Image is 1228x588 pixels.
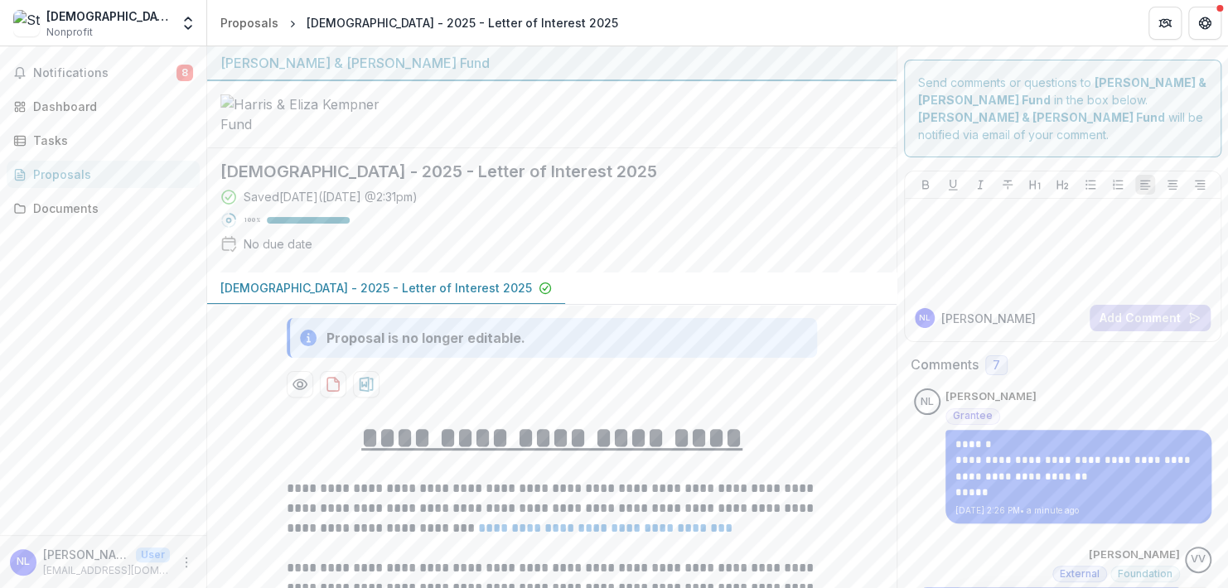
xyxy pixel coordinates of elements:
button: Align Right [1190,175,1210,195]
p: [PERSON_NAME] [941,310,1036,327]
a: Proposals [214,11,285,35]
button: Partners [1148,7,1182,40]
div: Proposals [220,14,278,31]
a: Documents [7,195,200,222]
button: download-proposal [320,371,346,398]
span: 7 [993,359,1000,373]
button: Italicize [970,175,990,195]
p: User [136,547,170,562]
div: Proposals [33,166,186,183]
button: Bullet List [1081,175,1100,195]
button: Strike [998,175,1018,195]
button: Add Comment [1090,305,1211,331]
a: Tasks [7,127,200,154]
button: More [176,552,196,572]
div: NORMA LOWREY [921,397,934,407]
nav: breadcrumb [214,11,625,35]
p: [PERSON_NAME] [43,546,129,563]
button: Open entity switcher [176,7,200,40]
span: Notifications [33,66,176,80]
div: Documents [33,200,186,217]
div: [DEMOGRAPHIC_DATA][GEOGRAPHIC_DATA] [46,7,170,25]
h2: [DEMOGRAPHIC_DATA] - 2025 - Letter of Interest 2025 [220,161,857,181]
span: Grantee [953,410,993,422]
a: Dashboard [7,93,200,120]
p: [DEMOGRAPHIC_DATA] - 2025 - Letter of Interest 2025 [220,279,532,296]
span: External [1060,568,1100,580]
div: Vivian Victoria [1191,554,1206,565]
div: Tasks [33,132,186,149]
button: Underline [943,175,963,195]
div: Saved [DATE] ( [DATE] @ 2:31pm ) [244,188,418,205]
span: Nonprofit [46,25,93,40]
button: Get Help [1188,7,1221,40]
div: Dashboard [33,98,186,115]
button: download-proposal [353,371,380,398]
div: [PERSON_NAME] & [PERSON_NAME] Fund [220,53,883,73]
p: [DATE] 2:26 PM • a minute ago [955,504,1201,517]
span: Foundation [1118,568,1172,580]
p: [PERSON_NAME] [945,388,1037,405]
div: NORMA LOWREY [919,314,931,322]
button: Bold [916,175,936,195]
div: NORMA LOWREY [17,557,30,567]
button: Align Center [1163,175,1182,195]
div: No due date [244,235,312,253]
button: Align Left [1135,175,1155,195]
div: [DEMOGRAPHIC_DATA] - 2025 - Letter of Interest 2025 [307,14,618,31]
strong: [PERSON_NAME] & [PERSON_NAME] Fund [918,110,1165,124]
a: Proposals [7,161,200,188]
div: Send comments or questions to in the box below. will be notified via email of your comment. [904,60,1221,157]
button: Ordered List [1108,175,1128,195]
button: Heading 2 [1052,175,1072,195]
span: 8 [176,65,193,81]
p: [EMAIL_ADDRESS][DOMAIN_NAME] [43,563,170,578]
div: Proposal is no longer editable. [326,328,525,348]
p: [PERSON_NAME] [1089,547,1180,563]
h2: Comments [911,357,979,373]
img: St. Augustine of Hippo Episcopal Church [13,10,40,36]
img: Harris & Eliza Kempner Fund [220,94,386,134]
button: Notifications8 [7,60,200,86]
p: 100 % [244,214,260,226]
button: Preview a4a980c7-5ab5-43c7-85d0-9e81611862d2-0.pdf [287,371,313,398]
button: Heading 1 [1025,175,1045,195]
